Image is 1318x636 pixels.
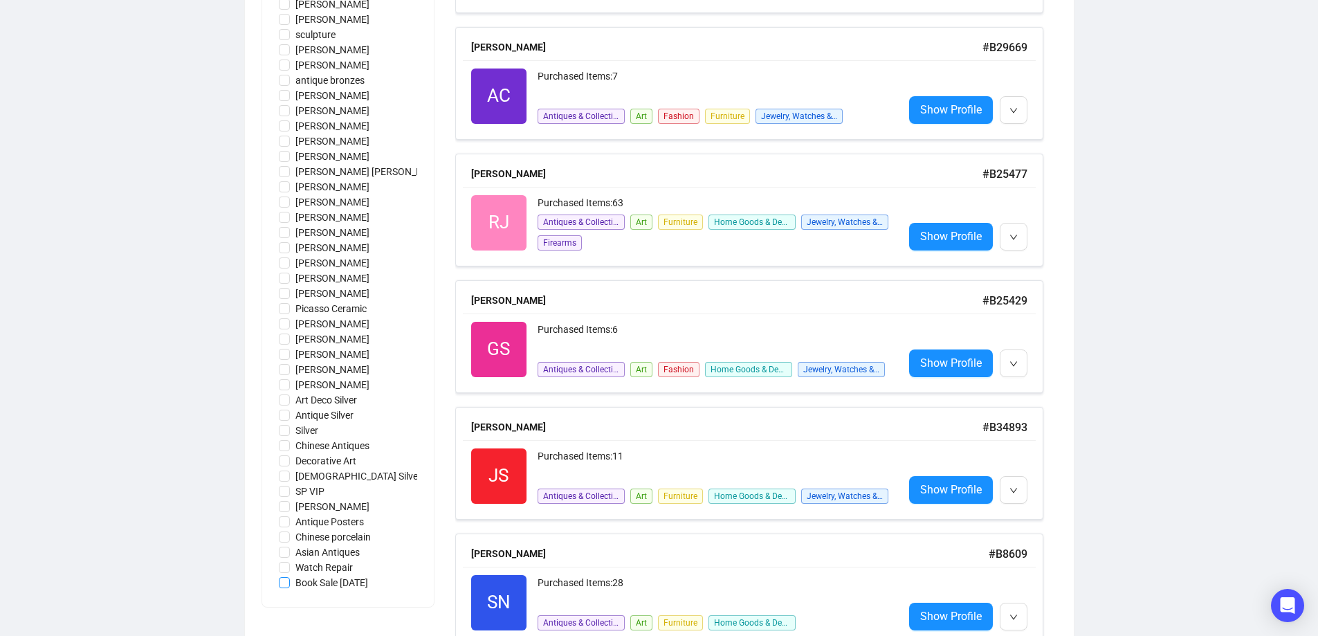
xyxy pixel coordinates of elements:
[290,453,362,469] span: Decorative Art
[909,223,993,251] a: Show Profile
[290,469,427,484] span: [DEMOGRAPHIC_DATA] Silver
[290,514,369,529] span: Antique Posters
[705,362,792,377] span: Home Goods & Decor
[630,615,652,630] span: Art
[920,101,982,118] span: Show Profile
[488,208,509,237] span: RJ
[658,489,703,504] span: Furniture
[290,347,375,362] span: [PERSON_NAME]
[1009,233,1018,242] span: down
[290,103,375,118] span: [PERSON_NAME]
[630,215,652,230] span: Art
[658,615,703,630] span: Furniture
[488,462,509,490] span: JS
[290,134,375,149] span: [PERSON_NAME]
[290,225,375,240] span: [PERSON_NAME]
[1009,487,1018,495] span: down
[487,82,511,110] span: AC
[920,481,982,498] span: Show Profile
[1009,360,1018,368] span: down
[801,489,888,504] span: Jewelry, Watches & Gemstones
[658,362,699,377] span: Fashion
[538,215,625,230] span: Antiques & Collectibles
[290,88,375,103] span: [PERSON_NAME]
[909,96,993,124] a: Show Profile
[290,42,375,57] span: [PERSON_NAME]
[471,546,989,561] div: [PERSON_NAME]
[290,484,330,499] span: SP VIP
[290,301,372,316] span: Picasso Ceramic
[920,608,982,625] span: Show Profile
[538,615,625,630] span: Antiques & Collectibles
[455,407,1057,520] a: [PERSON_NAME]#B34893JSPurchased Items:11Antiques & CollectiblesArtFurnitureHome Goods & DecorJewe...
[538,235,582,251] span: Firearms
[290,57,375,73] span: [PERSON_NAME]
[630,362,652,377] span: Art
[920,228,982,245] span: Show Profile
[290,27,341,42] span: sculpture
[909,603,993,630] a: Show Profile
[290,118,375,134] span: [PERSON_NAME]
[290,271,375,286] span: [PERSON_NAME]
[290,423,324,438] span: Silver
[290,529,376,545] span: Chinese porcelain
[471,419,982,435] div: [PERSON_NAME]
[538,448,893,476] div: Purchased Items: 11
[290,377,375,392] span: [PERSON_NAME]
[290,575,374,590] span: Book Sale [DATE]
[982,167,1027,181] span: # B25477
[538,69,893,96] div: Purchased Items: 7
[538,362,625,377] span: Antiques & Collectibles
[290,73,370,88] span: antique bronzes
[290,194,375,210] span: [PERSON_NAME]
[538,195,893,212] div: Purchased Items: 63
[290,12,375,27] span: [PERSON_NAME]
[920,354,982,372] span: Show Profile
[290,545,365,560] span: Asian Antiques
[705,109,750,124] span: Furniture
[538,322,893,349] div: Purchased Items: 6
[290,210,375,225] span: [PERSON_NAME]
[290,438,375,453] span: Chinese Antiques
[538,109,625,124] span: Antiques & Collectibles
[487,335,510,363] span: GS
[1009,107,1018,115] span: down
[290,240,375,255] span: [PERSON_NAME]
[801,215,888,230] span: Jewelry, Watches & Gemstones
[290,499,375,514] span: [PERSON_NAME]
[290,179,375,194] span: [PERSON_NAME]
[290,149,375,164] span: [PERSON_NAME]
[982,41,1027,54] span: # B29669
[658,109,699,124] span: Fashion
[708,489,796,504] span: Home Goods & Decor
[798,362,885,377] span: Jewelry, Watches & Gemstones
[290,362,375,377] span: [PERSON_NAME]
[909,349,993,377] a: Show Profile
[290,331,375,347] span: [PERSON_NAME]
[290,560,358,575] span: Watch Repair
[1271,589,1304,622] div: Open Intercom Messenger
[756,109,843,124] span: Jewelry, Watches & Gemstones
[455,27,1057,140] a: [PERSON_NAME]#B29669ACPurchased Items:7Antiques & CollectiblesArtFashionFurnitureJewelry, Watches...
[630,109,652,124] span: Art
[1009,613,1018,621] span: down
[290,255,375,271] span: [PERSON_NAME]
[455,280,1057,393] a: [PERSON_NAME]#B25429GSPurchased Items:6Antiques & CollectiblesArtFashionHome Goods & DecorJewelry...
[989,547,1027,561] span: # B8609
[630,489,652,504] span: Art
[708,615,796,630] span: Home Goods & Decor
[290,286,375,301] span: [PERSON_NAME]
[455,154,1057,266] a: [PERSON_NAME]#B25477RJPurchased Items:63Antiques & CollectiblesArtFurnitureHome Goods & DecorJewe...
[290,408,359,423] span: Antique Silver
[471,166,982,181] div: [PERSON_NAME]
[538,575,893,603] div: Purchased Items: 28
[471,39,982,55] div: [PERSON_NAME]
[658,215,703,230] span: Furniture
[290,164,451,179] span: [PERSON_NAME] [PERSON_NAME]
[982,294,1027,307] span: # B25429
[909,476,993,504] a: Show Profile
[290,392,363,408] span: Art Deco Silver
[471,293,982,308] div: [PERSON_NAME]
[708,215,796,230] span: Home Goods & Decor
[538,489,625,504] span: Antiques & Collectibles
